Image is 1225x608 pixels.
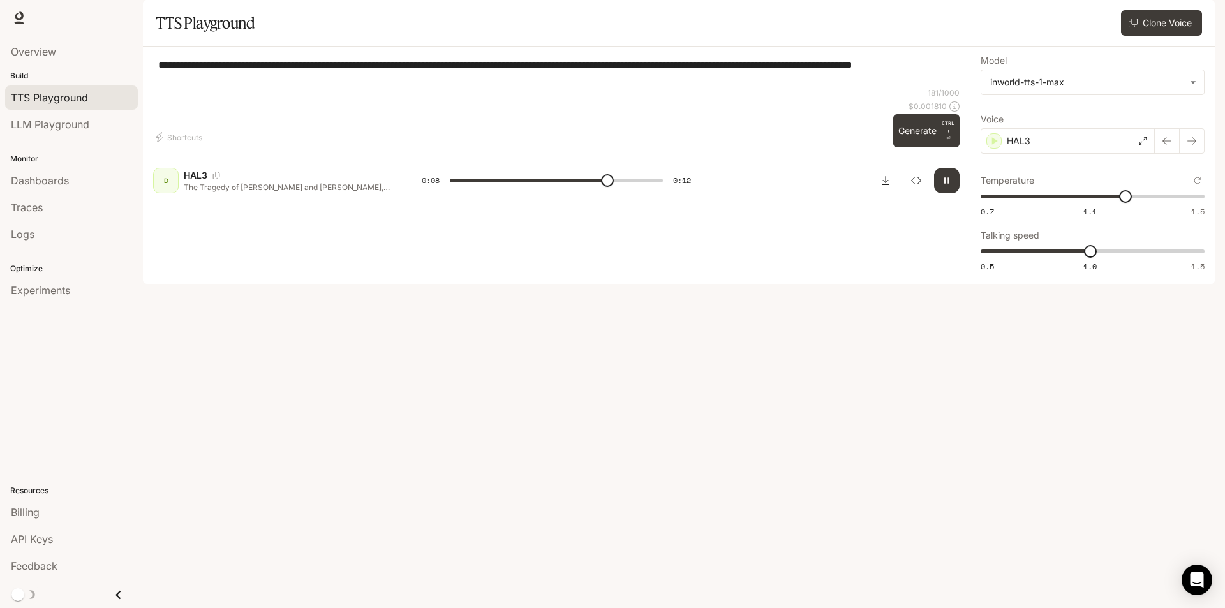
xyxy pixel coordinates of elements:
div: D [156,170,176,191]
p: $ 0.001810 [909,101,947,112]
button: Copy Voice ID [207,172,225,179]
button: Clone Voice [1121,10,1202,36]
div: inworld-tts-1-max [990,76,1184,89]
span: 0.7 [981,206,994,217]
p: HAL3 [1007,135,1030,147]
span: 1.5 [1191,206,1205,217]
span: 0.5 [981,261,994,272]
span: 1.0 [1083,261,1097,272]
h1: TTS Playground [156,10,255,36]
p: Talking speed [981,231,1039,240]
span: 1.5 [1191,261,1205,272]
button: Inspect [903,168,929,193]
button: Download audio [873,168,898,193]
button: Reset to default [1191,174,1205,188]
span: 1.1 [1083,206,1097,217]
button: Shortcuts [153,127,207,147]
p: Temperature [981,176,1034,185]
p: 181 / 1000 [928,87,960,98]
p: Voice [981,115,1004,124]
div: Open Intercom Messenger [1182,565,1212,595]
p: ⏎ [942,119,954,142]
p: CTRL + [942,119,954,135]
p: Model [981,56,1007,65]
button: Generate [893,114,960,147]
